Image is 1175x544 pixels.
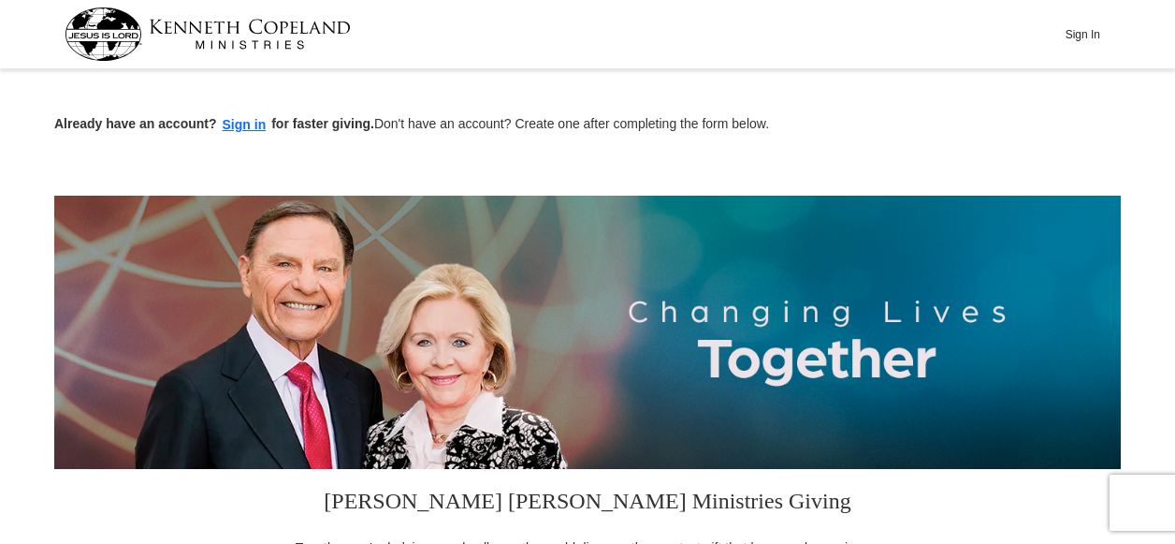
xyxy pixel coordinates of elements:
[217,114,272,136] button: Sign in
[65,7,351,61] img: kcm-header-logo.svg
[1054,20,1110,49] button: Sign In
[54,116,374,131] strong: Already have an account? for faster giving.
[283,469,892,538] h3: [PERSON_NAME] [PERSON_NAME] Ministries Giving
[54,114,1121,136] p: Don't have an account? Create one after completing the form below.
